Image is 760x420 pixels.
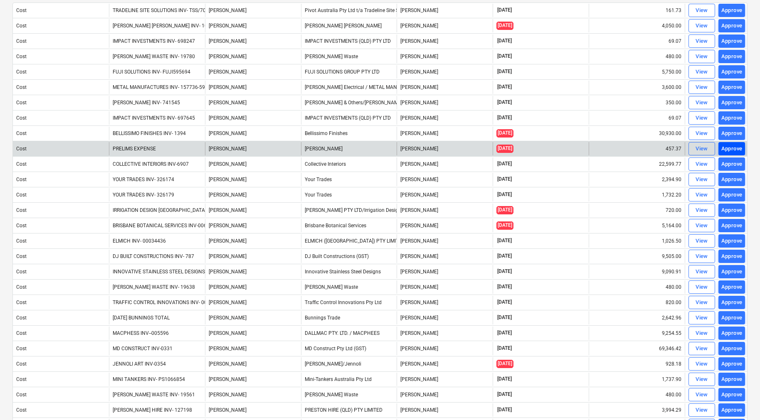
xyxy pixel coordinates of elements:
[696,129,708,138] div: View
[397,173,493,186] div: [PERSON_NAME]
[397,311,493,324] div: [PERSON_NAME]
[397,357,493,371] div: [PERSON_NAME]
[113,177,174,182] div: YOUR TRADES INV- 326174
[301,250,397,263] div: DJ Built Constructions (GST)
[688,127,715,140] button: View
[397,327,493,340] div: [PERSON_NAME]
[496,253,513,260] span: [DATE]
[696,21,708,31] div: View
[209,361,247,367] span: Della Rosa
[113,115,195,121] div: IMPACT INVESTMENTS INV- 697645
[209,300,247,305] span: Della Rosa
[397,188,493,201] div: [PERSON_NAME]
[718,173,745,186] button: Approve
[209,253,247,259] span: Della Rosa
[721,144,743,154] div: Approve
[209,23,247,29] span: Della Rosa
[113,100,180,106] div: [PERSON_NAME] INV- 741545
[209,315,247,321] span: Della Rosa
[721,52,743,61] div: Approve
[301,188,397,201] div: Your Trades
[113,238,166,244] div: ELMICH INV- 00034436
[688,4,715,17] button: View
[209,330,247,336] span: Della Rosa
[718,327,745,340] button: Approve
[718,234,745,248] button: Approve
[718,250,745,263] button: Approve
[496,99,513,106] span: [DATE]
[16,130,27,136] div: Cost
[301,403,397,417] div: PRESTON HIRE (QLD) PTY LIMITED
[696,375,708,384] div: View
[301,234,397,248] div: ELMICH ([GEOGRAPHIC_DATA]) PTY LIMITED
[721,344,743,354] div: Approve
[397,96,493,109] div: [PERSON_NAME]
[16,207,27,213] div: Cost
[589,188,685,201] div: 1,732.20
[397,280,493,294] div: [PERSON_NAME]
[696,190,708,200] div: View
[688,204,715,217] button: View
[397,250,493,263] div: [PERSON_NAME]
[589,234,685,248] div: 1,026.50
[696,67,708,77] div: View
[688,250,715,263] button: View
[397,204,493,217] div: [PERSON_NAME]
[688,111,715,125] button: View
[718,34,745,48] button: Approve
[718,265,745,278] button: Approve
[589,157,685,171] div: 22,599.77
[496,37,513,44] span: [DATE]
[589,65,685,79] div: 5,750.00
[16,315,27,321] div: Cost
[496,360,513,368] span: [DATE]
[696,160,708,169] div: View
[301,157,397,171] div: Collective Interiors
[397,127,493,140] div: [PERSON_NAME]
[589,173,685,186] div: 2,394.90
[209,207,247,213] span: Della Rosa
[113,361,166,367] div: JENNOLI ART INV-0354
[113,269,233,275] div: INNOVATIVE STAINLESS STEEL DESIGNS INV- 9621-A
[301,19,397,32] div: [PERSON_NAME] [PERSON_NAME]
[209,223,247,228] span: Della Rosa
[589,142,685,155] div: 457.37
[696,344,708,354] div: View
[113,7,215,13] div: TRADELINE SITE SOLUTIONS INV- TSS/70019
[16,84,27,90] div: Cost
[589,403,685,417] div: 3,994.29
[718,19,745,32] button: Approve
[718,188,745,201] button: Approve
[301,127,397,140] div: Bellissimo Finishes
[721,375,743,384] div: Approve
[721,129,743,138] div: Approve
[718,96,745,109] button: Approve
[496,268,513,275] span: [DATE]
[209,54,247,59] span: Della Rosa
[397,111,493,125] div: [PERSON_NAME]
[301,327,397,340] div: DALLMAC PTY. LTD. / MACPHEES
[16,100,27,106] div: Cost
[209,407,247,413] span: Della Rosa
[113,284,195,290] div: [PERSON_NAME] WASTE INV- 19638
[696,282,708,292] div: View
[721,37,743,46] div: Approve
[16,23,27,29] div: Cost
[16,161,27,167] div: Cost
[301,280,397,294] div: [PERSON_NAME] Waste
[721,221,743,231] div: Approve
[721,160,743,169] div: Approve
[589,50,685,63] div: 480.00
[301,173,397,186] div: Your Trades
[718,204,745,217] button: Approve
[16,7,27,13] div: Cost
[397,142,493,155] div: [PERSON_NAME]
[301,388,397,401] div: [PERSON_NAME] Waste
[721,6,743,15] div: Approve
[696,206,708,215] div: View
[696,236,708,246] div: View
[688,265,715,278] button: View
[113,392,195,398] div: [PERSON_NAME] WASTE INV- 19561
[209,284,247,290] span: Della Rosa
[688,388,715,401] button: View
